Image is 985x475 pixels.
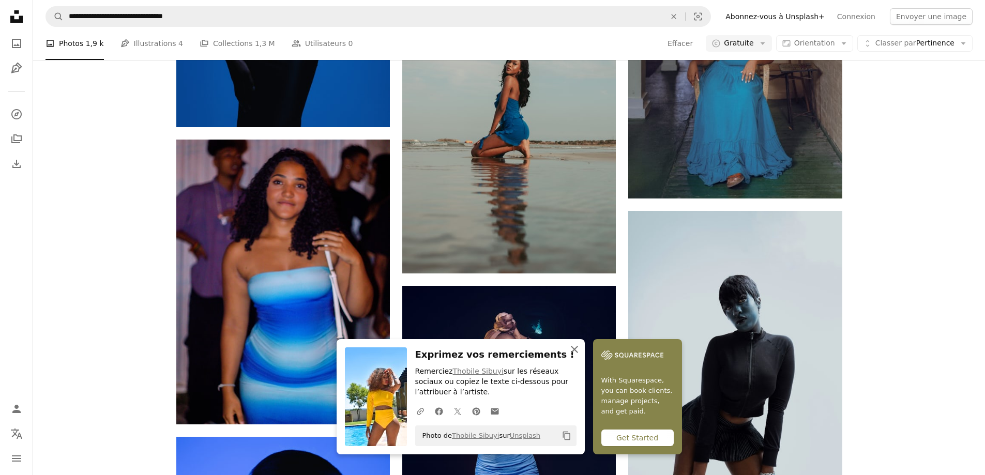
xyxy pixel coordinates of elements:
[6,154,27,174] a: Historique de téléchargement
[601,375,674,417] span: With Squarespace, you can book clients, manage projects, and get paid.
[831,8,882,25] a: Connexion
[417,427,541,444] span: Photo de sur
[200,27,275,60] a: Collections 1,3 M
[415,366,577,397] p: Remerciez sur les réseaux sociaux ou copiez le texte ci-dessous pour l’attribuer à l’artiste.
[430,401,448,421] a: Partagez-leFacebook
[601,430,674,446] div: Get Started
[448,401,467,421] a: Partagez-leTwitter
[176,277,390,286] a: Une femme pose dans une robe bleue.
[794,39,835,47] span: Orientation
[706,35,772,52] button: Gratuite
[348,38,353,49] span: 0
[6,423,27,444] button: Langue
[120,27,183,60] a: Illustrations 4
[6,129,27,149] a: Collections
[178,38,183,49] span: 4
[6,58,27,79] a: Illustrations
[662,7,685,26] button: Effacer
[6,33,27,54] a: Photos
[255,38,275,49] span: 1,3 M
[292,27,353,60] a: Utilisateurs 0
[875,39,916,47] span: Classer par
[890,8,973,25] button: Envoyer une image
[601,347,663,363] img: file-1747939142011-51e5cc87e3c9
[558,427,575,445] button: Copier dans le presse-papier
[176,140,390,424] img: Une femme pose dans une robe bleue.
[6,399,27,419] a: Connexion / S’inscrire
[510,432,540,439] a: Unsplash
[776,35,853,52] button: Orientation
[415,347,577,362] h3: Exprimez vos remerciements !
[686,7,710,26] button: Recherche de visuels
[452,367,503,375] a: Thobile Sibuyi
[402,108,616,117] a: Une femme en robe bleue assise dans l’eau
[467,401,486,421] a: Partagez-lePinterest
[6,448,27,469] button: Menu
[875,38,954,49] span: Pertinence
[628,366,842,376] a: Femme avec un maquillage foncé et des vêtements de sport noirs
[857,35,973,52] button: Classer parPertinence
[452,432,499,439] a: Thobile Sibuyi
[46,6,711,27] form: Rechercher des visuels sur tout le site
[719,8,831,25] a: Abonnez-vous à Unsplash+
[46,7,64,26] button: Rechercher sur Unsplash
[593,339,682,454] a: With Squarespace, you can book clients, manage projects, and get paid.Get Started
[6,6,27,29] a: Accueil — Unsplash
[667,35,693,52] button: Effacer
[6,104,27,125] a: Explorer
[486,401,504,421] a: Partager par mail
[724,38,754,49] span: Gratuite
